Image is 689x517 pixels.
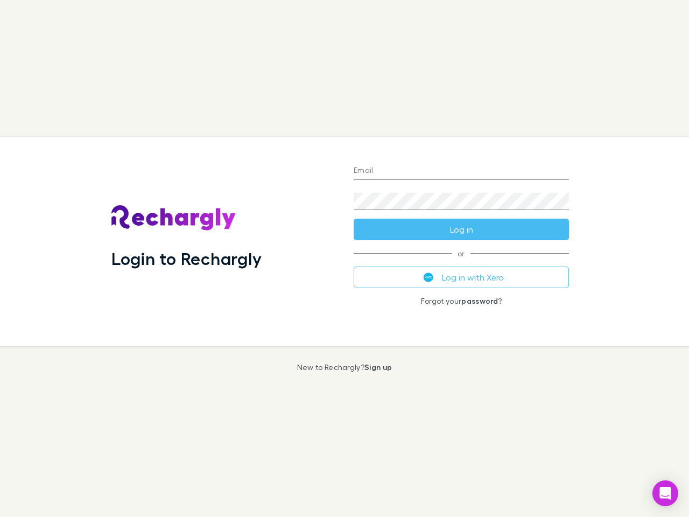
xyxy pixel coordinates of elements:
button: Log in [354,219,569,240]
a: Sign up [364,362,392,372]
p: New to Rechargly? [297,363,392,372]
a: password [461,296,498,305]
div: Open Intercom Messenger [652,480,678,506]
button: Log in with Xero [354,267,569,288]
img: Xero's logo [424,273,433,282]
h1: Login to Rechargly [111,248,262,269]
img: Rechargly's Logo [111,205,236,231]
span: or [354,253,569,254]
p: Forgot your ? [354,297,569,305]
